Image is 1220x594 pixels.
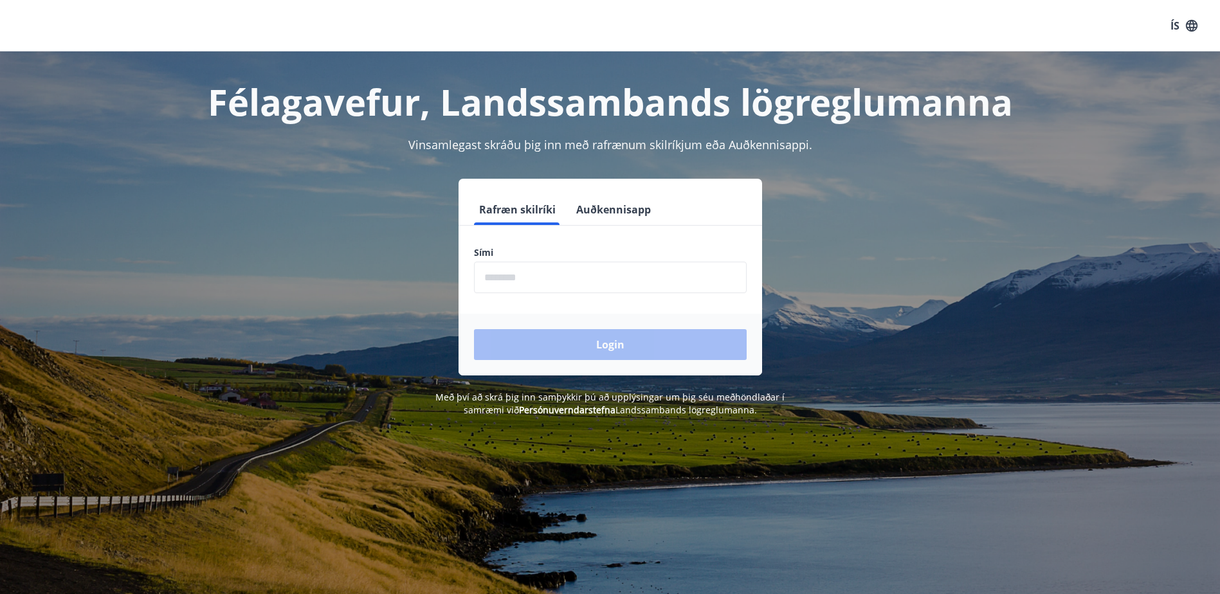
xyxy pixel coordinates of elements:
span: Vinsamlegast skráðu þig inn með rafrænum skilríkjum eða Auðkennisappi. [408,137,812,152]
button: Auðkennisapp [571,194,656,225]
button: Rafræn skilríki [474,194,561,225]
a: Persónuverndarstefna [519,404,615,416]
label: Sími [474,246,747,259]
button: ÍS [1163,14,1205,37]
h1: Félagavefur, Landssambands lögreglumanna [163,77,1058,126]
span: Með því að skrá þig inn samþykkir þú að upplýsingar um þig séu meðhöndlaðar í samræmi við Landssa... [435,391,785,416]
